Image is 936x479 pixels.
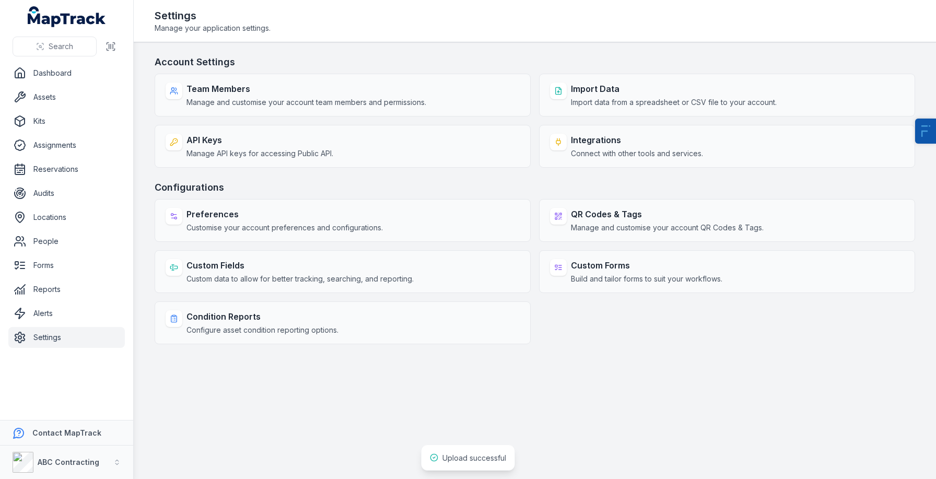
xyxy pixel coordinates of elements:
[442,453,506,462] span: Upload successful
[155,125,531,168] a: API KeysManage API keys for accessing Public API.
[539,74,915,116] a: Import DataImport data from a spreadsheet or CSV file to your account.
[8,183,125,204] a: Audits
[186,97,426,108] span: Manage and customise your account team members and permissions.
[186,325,338,335] span: Configure asset condition reporting options.
[8,135,125,156] a: Assignments
[571,274,722,284] span: Build and tailor forms to suit your workflows.
[28,6,106,27] a: MapTrack
[186,134,333,146] strong: API Keys
[8,159,125,180] a: Reservations
[571,97,777,108] span: Import data from a spreadsheet or CSV file to your account.
[155,301,531,344] a: Condition ReportsConfigure asset condition reporting options.
[8,111,125,132] a: Kits
[571,148,703,159] span: Connect with other tools and services.
[186,259,414,272] strong: Custom Fields
[571,134,703,146] strong: Integrations
[186,148,333,159] span: Manage API keys for accessing Public API.
[8,255,125,276] a: Forms
[186,310,338,323] strong: Condition Reports
[13,37,97,56] button: Search
[539,250,915,293] a: Custom FormsBuild and tailor forms to suit your workflows.
[155,8,271,23] h2: Settings
[155,250,531,293] a: Custom FieldsCustom data to allow for better tracking, searching, and reporting.
[8,327,125,348] a: Settings
[8,231,125,252] a: People
[155,199,531,242] a: PreferencesCustomise your account preferences and configurations.
[186,274,414,284] span: Custom data to allow for better tracking, searching, and reporting.
[38,458,99,466] strong: ABC Contracting
[571,259,722,272] strong: Custom Forms
[571,83,777,95] strong: Import Data
[155,55,915,69] h3: Account Settings
[571,208,764,220] strong: QR Codes & Tags
[186,223,383,233] span: Customise your account preferences and configurations.
[155,23,271,33] span: Manage your application settings.
[8,279,125,300] a: Reports
[186,208,383,220] strong: Preferences
[8,207,125,228] a: Locations
[8,87,125,108] a: Assets
[49,41,73,52] span: Search
[155,74,531,116] a: Team MembersManage and customise your account team members and permissions.
[155,180,915,195] h3: Configurations
[539,125,915,168] a: IntegrationsConnect with other tools and services.
[32,428,101,437] strong: Contact MapTrack
[571,223,764,233] span: Manage and customise your account QR Codes & Tags.
[539,199,915,242] a: QR Codes & TagsManage and customise your account QR Codes & Tags.
[8,303,125,324] a: Alerts
[8,63,125,84] a: Dashboard
[186,83,426,95] strong: Team Members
